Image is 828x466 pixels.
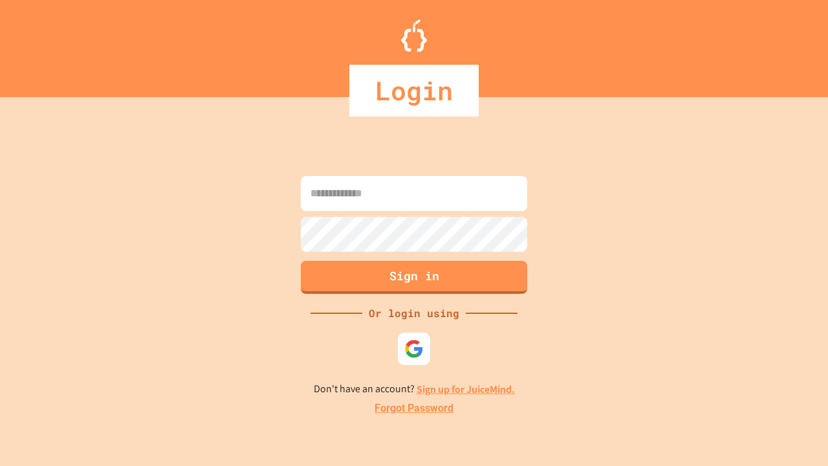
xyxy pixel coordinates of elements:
[301,261,527,294] button: Sign in
[349,65,479,116] div: Login
[417,383,515,396] a: Sign up for JuiceMind.
[314,381,515,397] p: Don't have an account?
[401,19,427,52] img: Logo.svg
[375,401,453,416] a: Forgot Password
[404,339,424,359] img: google-icon.svg
[362,305,466,321] div: Or login using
